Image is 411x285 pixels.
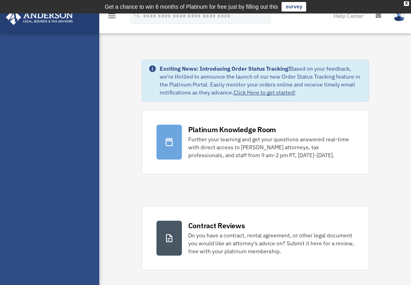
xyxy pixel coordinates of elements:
div: Get a chance to win 6 months of Platinum for free just by filling out this [105,2,278,12]
div: Contract Reviews [188,221,245,231]
div: Do you have a contract, rental agreement, or other legal document you would like an attorney's ad... [188,231,354,255]
div: Platinum Knowledge Room [188,125,276,135]
strong: Exciting News: Introducing Order Status Tracking! [160,65,290,72]
img: Anderson Advisors Platinum Portal [4,10,75,25]
div: Based on your feedback, we're thrilled to announce the launch of our new Order Status Tracking fe... [160,65,362,96]
div: Further your learning and get your questions answered real-time with direct access to [PERSON_NAM... [188,135,354,159]
img: User Pic [393,10,405,21]
div: close [404,1,409,6]
a: Platinum Knowledge Room Further your learning and get your questions answered real-time with dire... [142,110,369,174]
a: Click Here to get started! [233,89,295,96]
a: menu [107,14,117,21]
a: Contract Reviews Do you have a contract, rental agreement, or other legal document you would like... [142,206,369,270]
i: menu [107,11,117,21]
a: survey [282,2,306,12]
i: search [133,11,141,19]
